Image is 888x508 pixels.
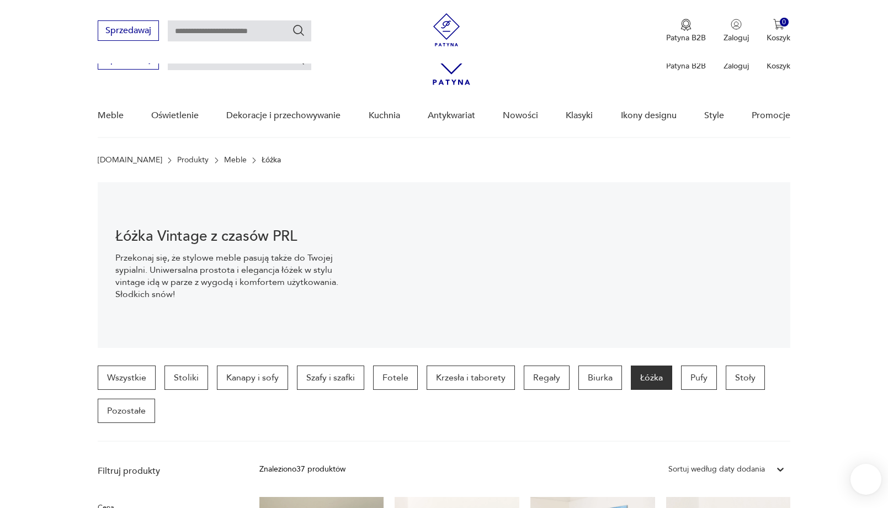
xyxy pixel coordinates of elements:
img: Ikonka użytkownika [731,19,742,30]
div: Znaleziono 37 produktów [259,463,345,475]
a: Antykwariat [428,94,475,137]
button: Sprzedawaj [98,20,159,41]
h1: Łóżka Vintage z czasów PRL [115,230,357,243]
p: Zaloguj [724,61,749,71]
iframe: Smartsupp widget button [850,464,881,495]
a: Pozostałe [98,399,155,423]
a: Oświetlenie [151,94,199,137]
img: Ikona medalu [680,19,692,31]
button: Szukaj [292,24,305,37]
a: Sprzedawaj [98,56,159,64]
img: 2ae03b4a53235da2107dc325ac1aff74.jpg [375,182,790,348]
a: Łóżka [631,366,672,390]
p: Łóżka [262,156,281,165]
p: Przekonaj się, że stylowe meble pasują także do Twojej sypialni. Uniwersalna prostota i elegancja... [115,252,357,300]
img: Patyna - sklep z meblami i dekoracjami vintage [430,13,463,46]
a: Meble [98,94,124,137]
a: Style [704,94,724,137]
a: Produkty [177,156,209,165]
a: Fotele [373,366,418,390]
a: Regały [524,366,570,390]
a: Wszystkie [98,366,156,390]
a: Kuchnia [369,94,400,137]
div: Sortuj według daty dodania [668,463,765,475]
button: 0Koszyk [767,19,790,43]
button: Zaloguj [724,19,749,43]
a: Nowości [503,94,538,137]
a: Stoliki [164,366,208,390]
button: Patyna B2B [666,19,706,43]
a: Krzesła i taborety [427,366,515,390]
a: Pufy [681,366,717,390]
div: 0 [780,18,789,27]
a: [DOMAIN_NAME] [98,156,162,165]
a: Klasyki [566,94,593,137]
p: Filtruj produkty [98,465,233,477]
a: Ikony designu [621,94,677,137]
p: Koszyk [767,61,790,71]
a: Dekoracje i przechowywanie [226,94,341,137]
p: Patyna B2B [666,61,706,71]
a: Stoły [726,366,765,390]
a: Szafy i szafki [297,366,364,390]
p: Koszyk [767,33,790,43]
a: Ikona medaluPatyna B2B [666,19,706,43]
p: Zaloguj [724,33,749,43]
a: Kanapy i sofy [217,366,288,390]
a: Biurka [578,366,622,390]
img: Ikona koszyka [773,19,784,30]
p: Patyna B2B [666,33,706,43]
a: Sprzedawaj [98,28,159,35]
a: Promocje [752,94,790,137]
a: Meble [224,156,247,165]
